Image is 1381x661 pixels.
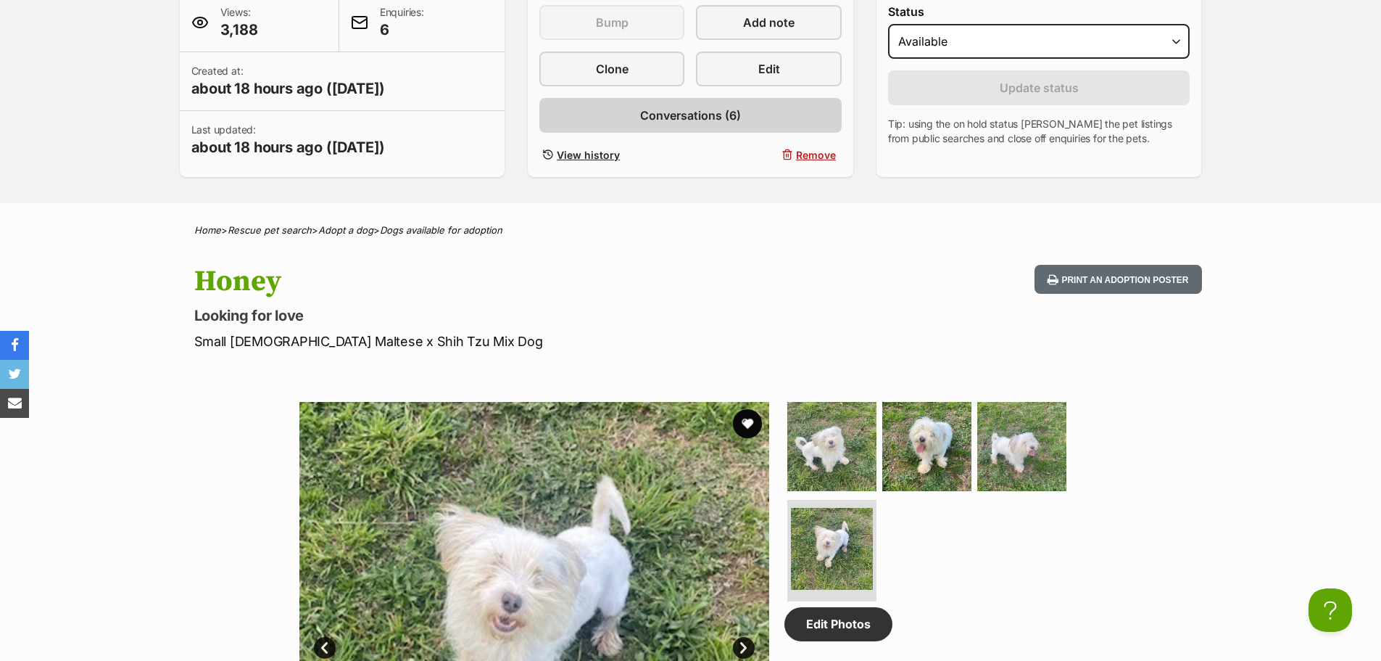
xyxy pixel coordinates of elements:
p: Enquiries: [380,5,424,40]
img: Photo of Honey [791,508,873,590]
a: Rescue pet search [228,224,312,236]
a: Edit Photos [784,607,892,641]
button: Print an adoption poster [1034,265,1201,295]
h1: Honey [194,265,808,298]
span: about 18 hours ago ([DATE]) [191,137,386,157]
button: favourite [733,409,762,438]
a: Clone [539,52,684,86]
p: Tip: using the on hold status [PERSON_NAME] the pet listings from public searches and close off e... [888,117,1190,146]
a: Dogs available for adoption [380,224,502,236]
a: Conversations (6) [539,98,842,133]
button: Bump [539,5,684,40]
span: about 18 hours ago ([DATE]) [191,78,386,99]
span: Conversations (6) [640,107,741,124]
div: > > > [158,225,1224,236]
span: Add note [743,14,795,31]
a: Home [194,224,221,236]
span: Clone [596,60,629,78]
button: Update status [888,70,1190,105]
p: Small [DEMOGRAPHIC_DATA] Maltese x Shih Tzu Mix Dog [194,332,808,351]
img: Photo of Honey [787,402,876,491]
a: Edit [696,52,841,86]
a: View history [539,144,684,165]
p: Views: [220,5,258,40]
span: Bump [596,14,629,31]
span: 6 [380,20,424,40]
p: Last updated: [191,123,386,157]
iframe: Help Scout Beacon - Open [1309,588,1352,632]
img: consumer-privacy-logo.png [1,1,13,13]
img: Photo of Honey [977,402,1066,491]
button: Remove [696,144,841,165]
p: Looking for love [194,305,808,326]
label: Status [888,5,1190,18]
p: Created at: [191,64,386,99]
img: Photo of Honey [882,402,971,491]
span: Remove [796,147,836,163]
a: Add note [696,5,841,40]
span: 3,188 [220,20,258,40]
a: Prev [314,637,336,659]
span: View history [557,147,620,163]
a: Next [733,637,755,659]
a: Adopt a dog [318,224,373,236]
span: Update status [1000,79,1079,97]
span: Edit [758,60,780,78]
